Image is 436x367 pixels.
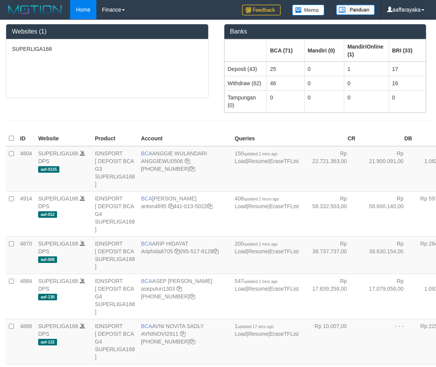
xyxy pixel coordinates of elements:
td: ANGGIE WULANDARI [PHONE_NUMBER] [138,146,232,192]
span: aaf-012 [38,211,57,218]
a: Load [235,286,247,292]
span: 150 [235,150,278,157]
a: Ariphida8705 [141,248,173,254]
td: IDNSPORT [ DEPOSIT BCA G4 SUPERLIGA168 ] [92,274,138,319]
th: Account [138,131,232,146]
td: AVNI NOVITA SADLY [PHONE_NUMBER] [138,319,232,364]
a: Resume [248,286,268,292]
a: SUPERLIGA168 [38,323,78,329]
a: Copy 4062280135 to clipboard [190,338,195,345]
a: Resume [248,203,268,209]
a: asepulun1303 [141,286,175,292]
span: aaf-008 [38,256,57,263]
th: Group: activate to sort column ascending [267,39,304,62]
span: 547 [235,278,278,284]
th: Queries [232,131,302,146]
td: DPS [35,146,92,192]
td: 25 [267,62,304,76]
td: 0 [304,90,344,112]
a: Resume [248,158,268,164]
td: Rp 10.007,00 [302,319,359,364]
td: Rp 17.079.056,00 [359,274,415,319]
a: SUPERLIGA168 [38,195,78,202]
td: IDNSPORT [ DEPOSIT BCA G4 SUPERLIGA168 ] [92,319,138,364]
span: | | [235,195,299,209]
td: [PERSON_NAME] 441-013-5022 [138,191,232,236]
span: aaf-132 [38,339,57,345]
td: IDNSPORT [ DEPOSIT BCA SUPERLIGA168 ] [92,236,138,274]
td: 0 [304,76,344,90]
th: Group: activate to sort column ascending [304,39,344,62]
a: AVNINOVI2911 [141,331,178,337]
th: Group: activate to sort column ascending [224,39,267,62]
span: | | [235,323,299,337]
td: DPS [35,236,92,274]
span: updated 17 secs ago [238,325,274,329]
td: 46 [267,76,304,90]
td: 1 [344,62,389,76]
td: Rp 17.839.258,00 [302,274,359,319]
td: IDNSPORT [ DEPOSIT BCA G3 SUPERLIGA168 ] [92,146,138,192]
span: updated 2 mins ago [244,152,278,156]
span: BCA [141,195,152,202]
td: 0 [344,76,389,90]
td: Rp 38.630.154,00 [359,236,415,274]
a: ANGGIEWU0506 [141,158,183,164]
th: Product [92,131,138,146]
a: EraseTFList [269,286,298,292]
a: Copy anton4695 to clipboard [168,203,173,209]
td: Withdraw (62) [224,76,267,90]
a: Copy 4062213373 to clipboard [190,166,195,172]
span: | | [235,278,299,292]
a: EraseTFList [269,158,298,164]
td: 0 [344,90,389,112]
a: EraseTFList [269,331,298,337]
a: Copy Ariphida8705 to clipboard [174,248,180,254]
td: 4870 [17,236,35,274]
td: DPS [35,191,92,236]
a: EraseTFList [269,203,298,209]
a: SUPERLIGA168 [38,278,78,284]
a: Copy ANGGIEWU0506 to clipboard [185,158,190,164]
a: Load [235,331,247,337]
span: updated 2 mins ago [244,242,278,246]
img: MOTION_logo.png [6,4,64,15]
span: 200 [235,241,278,247]
a: Resume [248,331,268,337]
a: Copy 4410135022 to clipboard [207,203,212,209]
h3: Banks [230,28,421,35]
td: 4804 [17,146,35,192]
span: BCA [141,278,152,284]
a: Copy AVNINOVI2911 to clipboard [180,331,185,337]
td: Deposit (43) [224,62,267,76]
span: updated 2 hours ago [244,197,279,201]
a: Copy asepulun1303 to clipboard [177,286,182,292]
a: Copy 0955178128 to clipboard [213,248,219,254]
td: 0 [304,62,344,76]
td: Rp 38.737.737,00 [302,236,359,274]
td: 4886 [17,319,35,364]
img: Button%20Memo.svg [292,5,325,15]
td: - - - [359,319,415,364]
td: 4884 [17,274,35,319]
td: ASEP [PERSON_NAME] [PHONE_NUMBER] [138,274,232,319]
a: Resume [248,248,268,254]
th: Group: activate to sort column ascending [344,39,389,62]
span: BCA [141,323,152,329]
a: Load [235,158,247,164]
td: Rp 22.721.363,00 [302,146,359,192]
span: | | [235,241,299,254]
a: EraseTFList [269,248,298,254]
td: Rp 58.600.140,00 [359,191,415,236]
img: panduan.png [336,5,375,15]
span: BCA [141,150,152,157]
th: ID [17,131,35,146]
td: ARIP HIDAYAT 095-517-8128 [138,236,232,274]
td: Rp 21.900.091,00 [359,146,415,192]
span: BCA [141,241,152,247]
a: anton4695 [141,203,167,209]
a: SUPERLIGA168 [38,150,78,157]
th: Group: activate to sort column ascending [389,39,426,62]
span: | | [235,150,299,164]
a: SUPERLIGA168 [38,241,78,247]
